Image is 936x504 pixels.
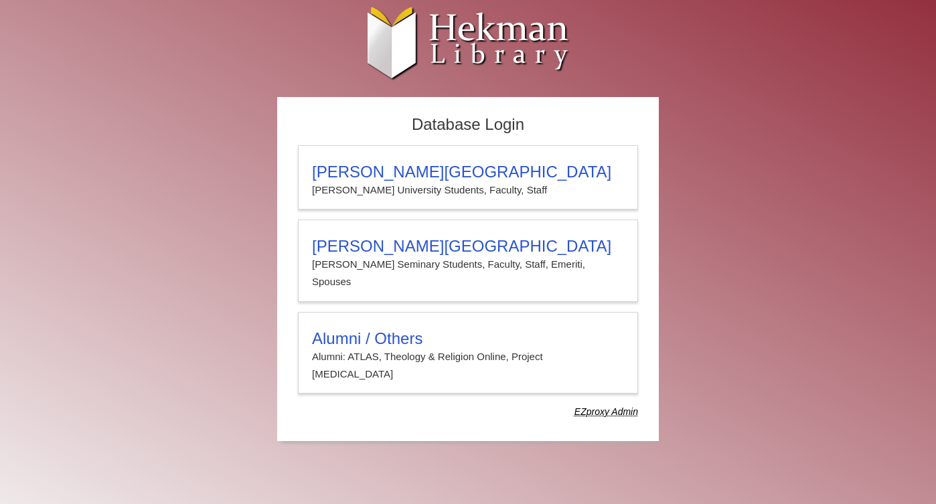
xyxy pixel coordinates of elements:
[574,406,638,417] dfn: Use Alumni login
[312,329,624,384] summary: Alumni / OthersAlumni: ATLAS, Theology & Religion Online, Project [MEDICAL_DATA]
[312,163,624,181] h3: [PERSON_NAME][GEOGRAPHIC_DATA]
[298,145,638,209] a: [PERSON_NAME][GEOGRAPHIC_DATA][PERSON_NAME] University Students, Faculty, Staff
[312,181,624,199] p: [PERSON_NAME] University Students, Faculty, Staff
[312,329,624,348] h3: Alumni / Others
[312,237,624,256] h3: [PERSON_NAME][GEOGRAPHIC_DATA]
[312,348,624,384] p: Alumni: ATLAS, Theology & Religion Online, Project [MEDICAL_DATA]
[291,111,645,139] h2: Database Login
[312,256,624,291] p: [PERSON_NAME] Seminary Students, Faculty, Staff, Emeriti, Spouses
[298,220,638,302] a: [PERSON_NAME][GEOGRAPHIC_DATA][PERSON_NAME] Seminary Students, Faculty, Staff, Emeriti, Spouses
